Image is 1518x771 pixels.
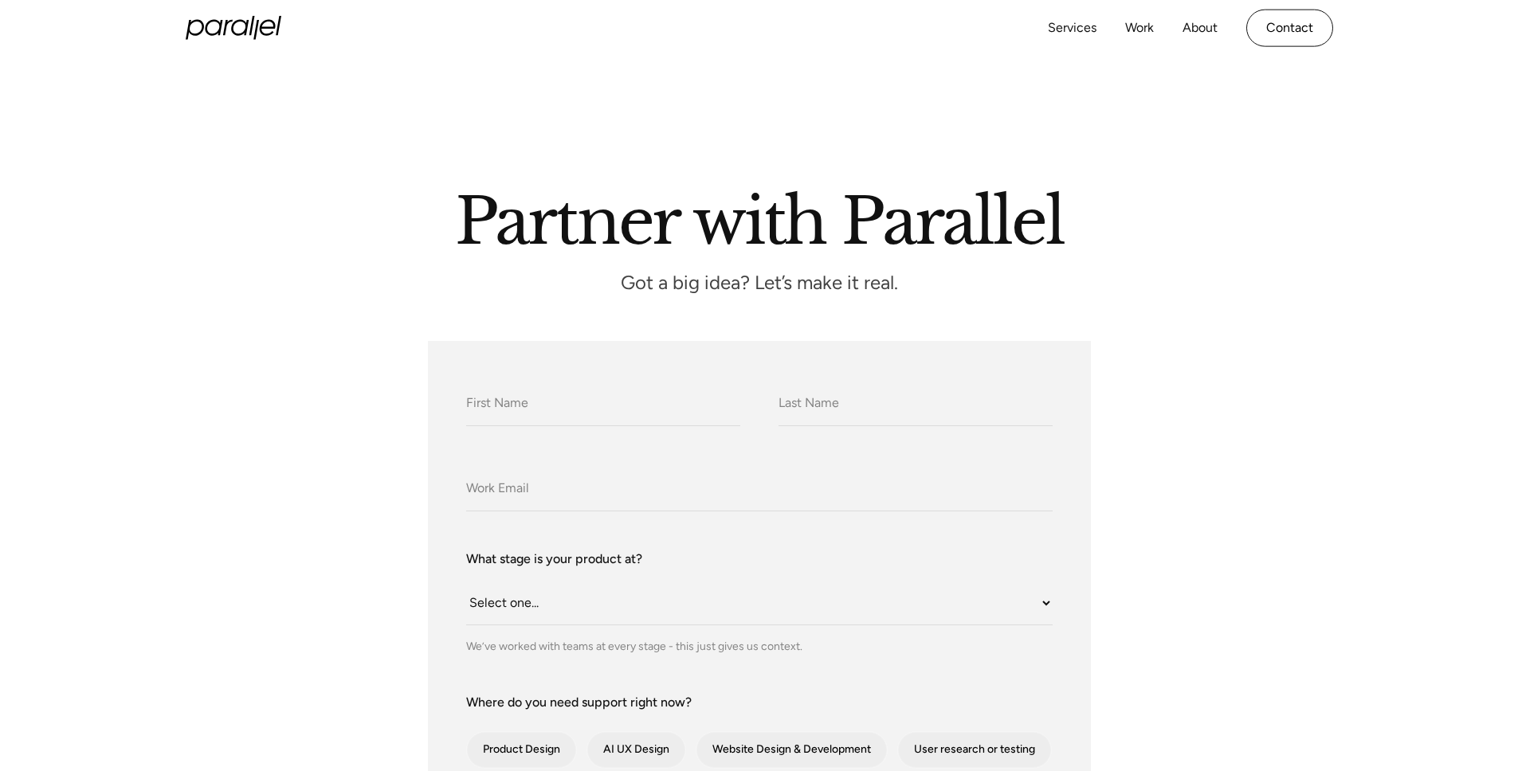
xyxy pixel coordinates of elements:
[466,638,1053,655] div: We’ve worked with teams at every stage - this just gives us context.
[779,382,1053,426] input: Last Name
[520,276,998,290] p: Got a big idea? Let’s make it real.
[466,550,1053,569] label: What stage is your product at?
[1183,17,1218,40] a: About
[466,468,1053,511] input: Work Email
[1048,17,1096,40] a: Services
[305,190,1214,245] h2: Partner with Parallel
[1246,10,1333,47] a: Contact
[1125,17,1154,40] a: Work
[186,16,281,40] a: home
[466,693,1053,712] label: Where do you need support right now?
[466,382,740,426] input: First Name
